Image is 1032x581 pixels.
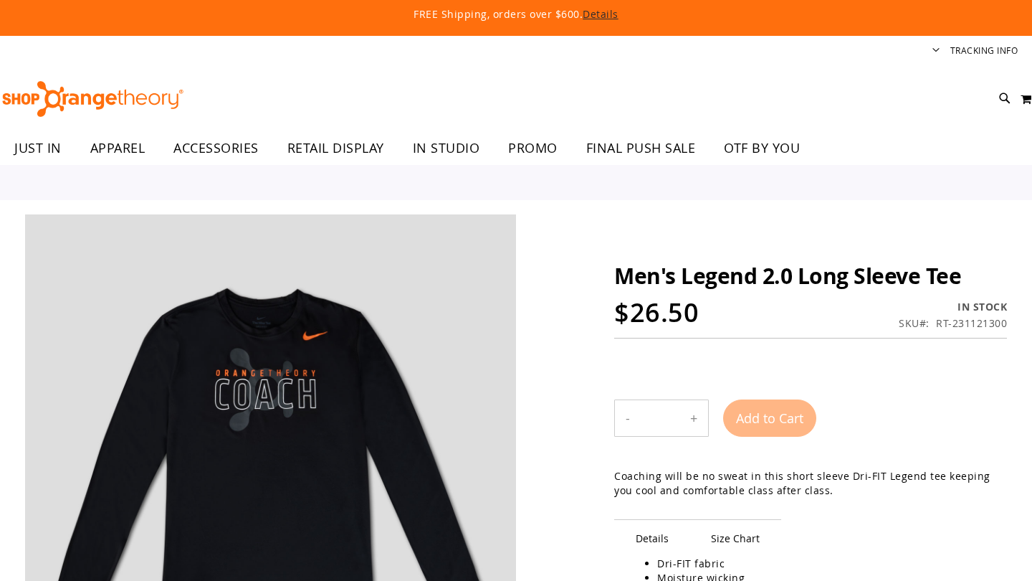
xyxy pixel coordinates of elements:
[950,44,1018,57] a: Tracking Info
[86,7,946,22] p: FREE Shipping, orders over $600.
[657,557,993,571] li: Dri-FIT fabric
[90,132,145,164] span: APPAREL
[899,300,1007,314] div: Availability
[641,401,679,435] input: Product quantity
[679,400,708,436] button: Increase product quantity
[709,132,814,165] a: OTF BY YOU
[614,261,961,290] span: Men's Legend 2.0 Long Sleeve Tee
[273,132,398,165] a: RETAIL DISPLAY
[614,519,690,557] span: Details
[76,132,160,165] a: APPAREL
[398,132,494,164] a: IN STUDIO
[572,132,710,165] a: FINAL PUSH SALE
[614,469,1007,498] p: Coaching will be no sweat in this short sleeve Dri-FIT Legend tee keeping you cool and comfortabl...
[899,300,1007,314] div: In stock
[159,132,273,165] a: ACCESSORIES
[932,44,940,58] button: Account menu
[413,132,480,164] span: IN STUDIO
[936,316,1007,331] div: RT-231121300
[724,132,800,164] span: OTF BY YOU
[287,132,384,164] span: RETAIL DISPLAY
[614,295,699,330] span: $26.50
[583,7,618,21] a: Details
[494,132,572,165] a: PROMO
[899,316,930,330] strong: SKU
[615,400,641,436] button: Decrease product quantity
[586,132,696,164] span: FINAL PUSH SALE
[508,132,558,164] span: PROMO
[14,132,62,164] span: JUST IN
[173,132,259,164] span: ACCESSORIES
[689,519,781,557] span: Size Chart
